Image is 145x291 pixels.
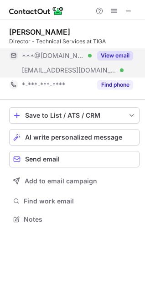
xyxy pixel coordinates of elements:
div: [PERSON_NAME] [9,27,70,36]
button: Reveal Button [97,51,133,60]
span: Add to email campaign [25,177,97,185]
span: Find work email [24,197,136,205]
div: Save to List / ATS / CRM [25,112,124,119]
button: Reveal Button [97,80,133,89]
button: Find work email [9,195,140,208]
button: save-profile-one-click [9,107,140,124]
span: Notes [24,215,136,223]
button: Add to email campaign [9,173,140,189]
button: Notes [9,213,140,226]
div: Director - Technical Services at TIGA [9,37,140,46]
button: Send email [9,151,140,167]
span: ***@[DOMAIN_NAME] [22,52,85,60]
span: Send email [25,156,60,163]
span: [EMAIL_ADDRESS][DOMAIN_NAME] [22,66,117,74]
img: ContactOut v5.3.10 [9,5,64,16]
button: AI write personalized message [9,129,140,145]
span: AI write personalized message [25,134,122,141]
